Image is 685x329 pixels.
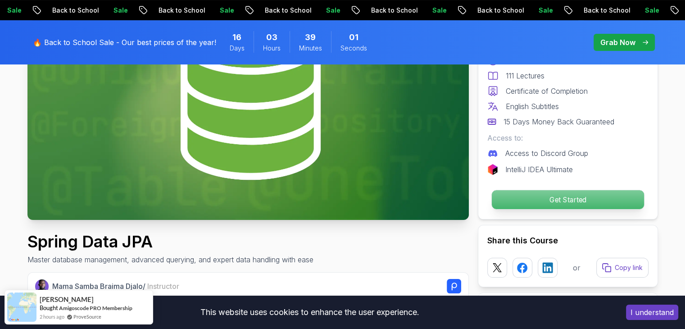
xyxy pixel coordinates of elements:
[41,6,102,15] p: Back to School
[487,164,498,175] img: jetbrains logo
[572,6,634,15] p: Back to School
[596,258,649,278] button: Copy link
[626,305,678,320] button: Accept cookies
[491,190,644,209] p: Get Started
[305,31,316,44] span: 39 Minutes
[27,233,313,251] h1: Spring Data JPA
[7,302,612,322] div: This website uses cookies to enhance the user experience.
[40,304,58,311] span: Bought
[466,6,527,15] p: Back to School
[360,6,421,15] p: Back to School
[40,296,94,303] span: [PERSON_NAME]
[349,31,358,44] span: 1 Seconds
[600,37,635,48] p: Grab Now
[634,6,662,15] p: Sale
[209,6,237,15] p: Sale
[33,37,216,48] p: 🔥 Back to School Sale - Our best prices of the year!
[506,70,544,81] p: 111 Lectures
[573,262,581,273] p: or
[52,281,179,292] p: Mama Samba Braima Djalo /
[505,164,573,175] p: IntelliJ IDEA Ultimate
[421,6,450,15] p: Sale
[315,6,344,15] p: Sale
[505,148,588,159] p: Access to Discord Group
[615,263,643,272] p: Copy link
[40,313,64,320] span: 2 hours ago
[487,133,649,143] p: Access to:
[27,254,313,265] p: Master database management, advanced querying, and expert data handling with ease
[491,190,644,210] button: Get Started
[73,313,101,320] a: ProveSource
[254,6,315,15] p: Back to School
[340,44,367,53] span: Seconds
[102,6,131,15] p: Sale
[263,44,281,53] span: Hours
[504,116,614,127] p: 15 Days Money Back Guaranteed
[147,6,209,15] p: Back to School
[299,44,322,53] span: Minutes
[35,279,49,293] img: Nelson Djalo
[59,305,132,311] a: Amigoscode PRO Membership
[506,86,588,96] p: Certificate of Completion
[7,292,36,322] img: provesource social proof notification image
[266,31,277,44] span: 3 Hours
[230,44,245,53] span: Days
[232,31,241,44] span: 16 Days
[487,234,649,247] h2: Share this Course
[527,6,556,15] p: Sale
[147,282,179,291] span: Instructor
[506,101,559,112] p: English Subtitles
